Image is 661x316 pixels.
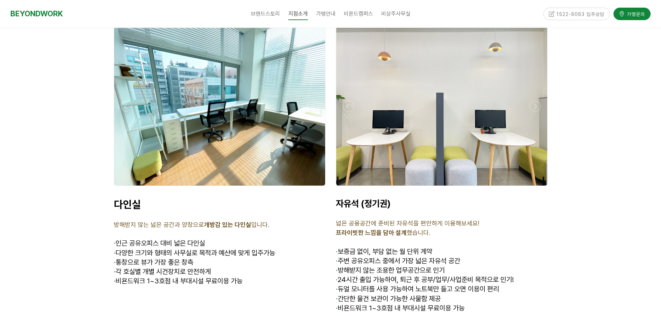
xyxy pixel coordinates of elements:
span: 비욘드캠퍼스 [344,10,373,17]
span: 각 호실별 개별 시건장치로 안전하게 [114,267,211,276]
span: 브랜드스토리 [251,10,280,17]
span: · [114,239,116,247]
span: 주변 공유오피스 중에서 가장 넓은 자유석 공간 [336,257,460,265]
strong: 프라이빗한 느낌을 담아 설계 [336,229,407,236]
span: 비욘드워크 1~3호점 내 부대시설 무료이용 가능 [114,277,243,285]
strong: · [336,294,338,303]
strong: · [336,304,338,312]
span: 통창으로 뷰가 가장 좋은 창측 [114,258,193,266]
a: 비욘드캠퍼스 [340,5,377,23]
span: 다인실 [114,198,141,211]
span: 듀얼 모니터를 사용 가능하여 노트북만 들고 오면 이용이 편리 [336,285,499,293]
strong: · [336,266,338,274]
span: 다양한 크기와 형태의 사무실로 목적과 예산에 맞게 입주가능 [114,249,275,257]
a: 비상주사무실 [377,5,415,23]
a: 지점소개 [284,5,312,23]
strong: · [336,285,338,293]
span: 자유석 (정기권) [336,198,391,209]
span: 간단한 물건 보관이 가능한 사물함 제공 [336,294,441,303]
a: 가맹문의 [613,8,651,20]
span: 했습니다. [336,229,430,236]
span: 가맹문의 [625,10,645,17]
strong: · [114,258,116,266]
strong: · [114,267,116,276]
strong: · [114,277,116,285]
span: 가맹안내 [316,10,336,17]
span: · [336,247,338,256]
a: BEYONDWORK [10,7,63,20]
span: 비욘드워크 1~3호점 내 부대시설 무료이용 가능 [336,304,465,312]
span: 방해받지 않는 넓은 공간과 양창으로 입니다. [114,221,269,228]
span: 24시간 출입 가능하여, 퇴근 후 공부/업무/사업준비 목적으로 인기! [336,275,514,284]
span: 넓은 공용공간에 준비된 자유석을 편안하게 이용해보세요! [336,220,479,227]
span: 지점소개 [288,8,308,20]
span: 보증금 없이, 부담 없는 월 단위 계약 [338,247,432,256]
a: 브랜드스토리 [247,5,284,23]
strong: · [336,257,338,265]
strong: · [114,249,116,257]
a: 가맹안내 [312,5,340,23]
strong: · [336,275,338,284]
span: 비상주사무실 [381,10,410,17]
span: 인근 공유오피스 대비 넓은 다인실 [116,239,205,247]
span: 방해받지 않는 조용한 업무공간으로 인기 [336,266,445,274]
strong: 개방감 있는 다인실 [204,221,251,228]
